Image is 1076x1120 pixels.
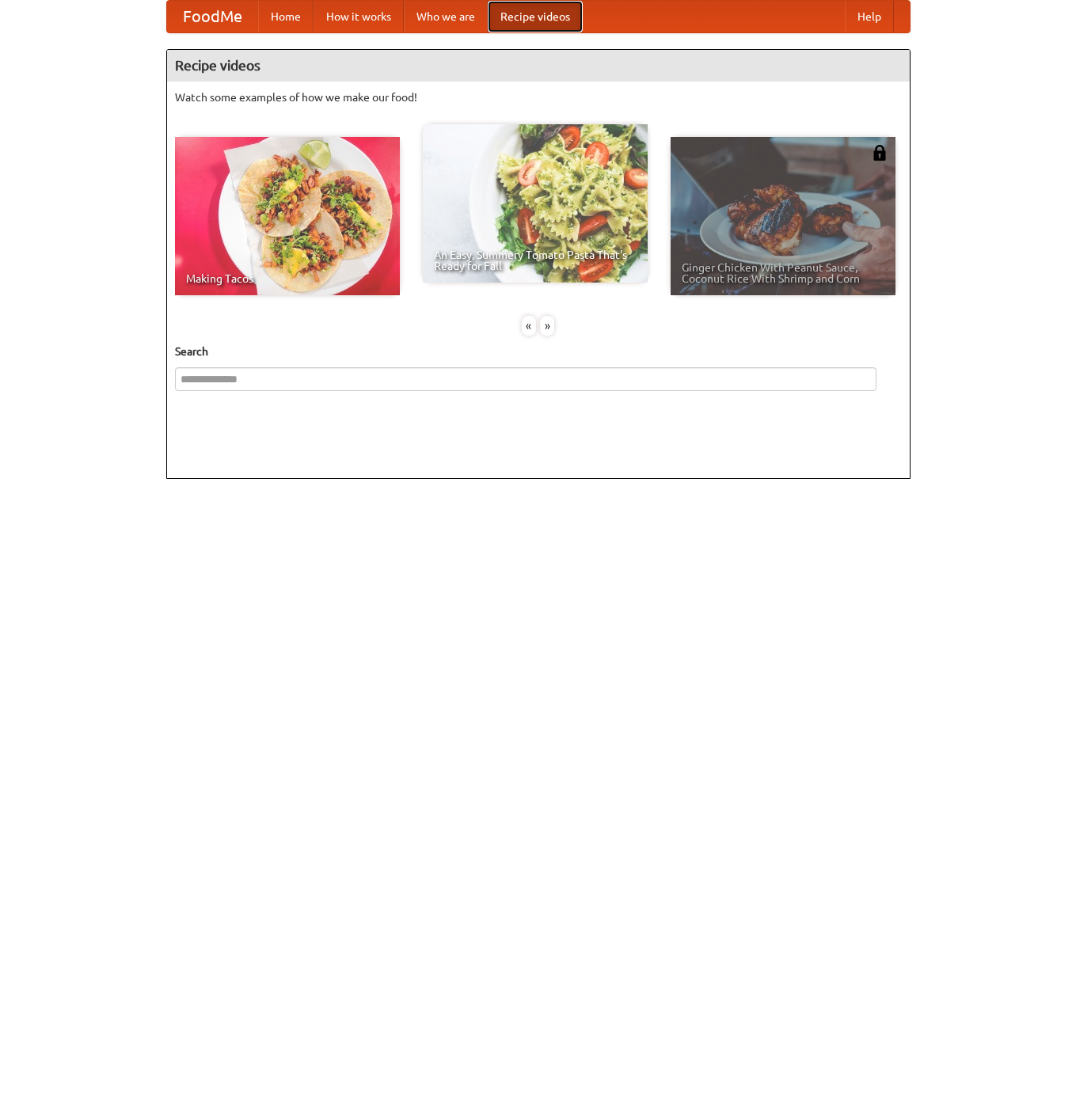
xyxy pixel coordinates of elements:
span: An Easy, Summery Tomato Pasta That's Ready for Fall [434,249,637,271]
a: Who we are [404,1,488,32]
a: FoodMe [167,1,258,32]
h4: Recipe videos [167,50,910,82]
a: An Easy, Summery Tomato Pasta That's Ready for Fall [423,124,648,283]
a: Help [845,1,894,32]
p: Watch some examples of how we make our food! [175,89,902,105]
a: Home [258,1,314,32]
img: 483408.png [872,145,888,161]
a: Recipe videos [488,1,583,32]
a: Making Tacos [175,137,400,295]
span: Making Tacos [186,273,389,284]
a: How it works [314,1,404,32]
h5: Search [175,344,902,359]
div: « [522,316,536,336]
div: » [540,316,554,336]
